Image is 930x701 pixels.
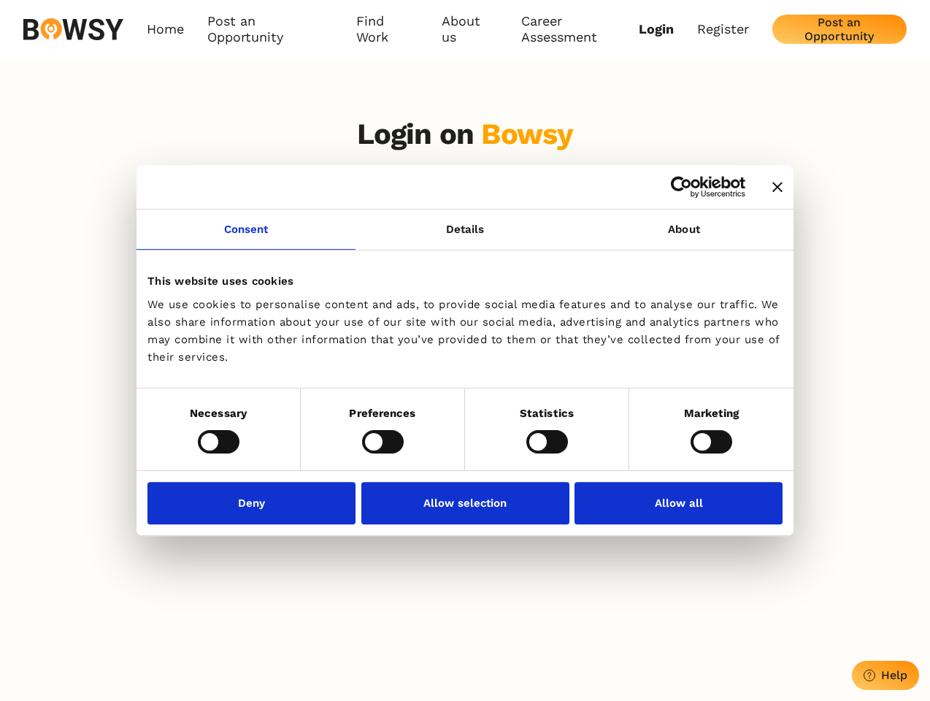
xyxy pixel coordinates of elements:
[684,407,739,420] strong: Marketing
[881,668,907,682] div: Help
[361,482,569,524] button: Allow selection
[349,407,415,420] strong: Preferences
[481,117,573,151] div: Bowsy
[772,182,783,192] button: Close banner
[147,296,783,366] div: We use cookies to personalise content and ads, to provide social media features and to analyse ou...
[772,15,907,44] button: Post an Opportunity
[147,13,184,46] a: Home
[357,117,574,152] h3: Login on
[147,272,783,290] div: This website uses cookies
[574,210,793,250] a: About
[356,210,574,250] a: Details
[852,661,919,690] button: Help
[147,482,356,524] button: Deny
[697,21,749,37] a: Register
[137,210,356,250] a: Consent
[618,176,745,198] a: Usercentrics Cookiebot - opens in a new window
[574,482,783,524] button: Allow all
[521,13,639,46] a: Career Assessment
[639,21,674,37] a: Login
[190,407,247,420] strong: Necessary
[383,164,547,180] p: Enter and start using it
[784,15,895,43] div: Post an Opportunity
[520,407,574,420] strong: Statistics
[23,18,123,40] img: svg%3e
